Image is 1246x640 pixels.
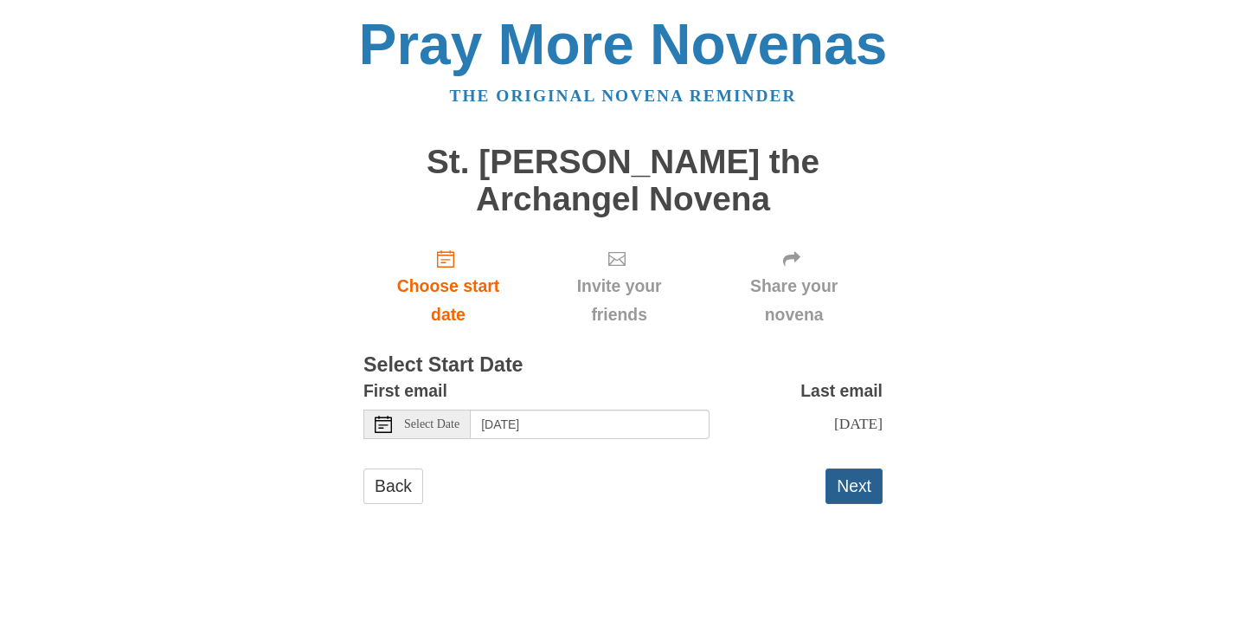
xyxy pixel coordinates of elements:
div: Click "Next" to confirm your start date first. [533,235,705,338]
span: Invite your friends [550,272,688,329]
label: Last email [800,377,883,405]
a: Back [363,469,423,504]
span: [DATE] [834,415,883,432]
span: Choose start date [381,272,516,329]
button: Next [825,469,883,504]
h3: Select Start Date [363,354,883,377]
div: Click "Next" to confirm your start date first. [705,235,883,338]
a: Choose start date [363,235,533,338]
h1: St. [PERSON_NAME] the Archangel Novena [363,144,883,217]
span: Select Date [404,418,459,430]
a: Pray More Novenas [359,12,888,76]
label: First email [363,377,447,405]
a: The original novena reminder [450,87,797,105]
span: Share your novena [723,272,865,329]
